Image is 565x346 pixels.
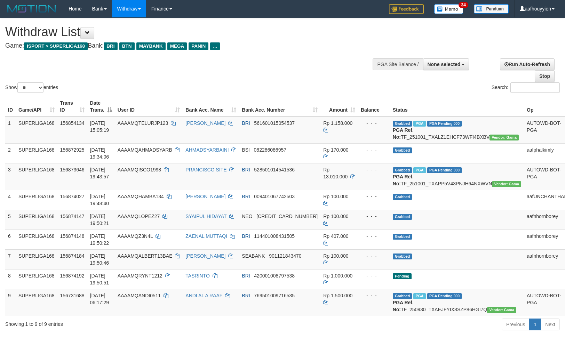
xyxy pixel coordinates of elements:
div: - - - [361,252,387,259]
span: Copy 114401008431505 to clipboard [254,233,295,239]
td: SUPERLIGA168 [16,143,57,163]
th: Trans ID: activate to sort column ascending [57,97,87,116]
td: 2 [5,143,16,163]
span: Rp 100.000 [323,194,348,199]
th: Bank Acc. Name: activate to sort column ascending [183,97,239,116]
span: Copy 5859459223534313 to clipboard [256,214,318,219]
th: User ID: activate to sort column ascending [115,97,183,116]
span: Vendor URL: https://trx31.1velocity.biz [492,181,521,187]
img: MOTION_logo.png [5,3,58,14]
div: - - - [361,166,387,173]
span: Copy 769501009716535 to clipboard [254,293,295,298]
img: panduan.png [474,4,509,14]
th: Bank Acc. Number: activate to sort column ascending [239,97,320,116]
span: Copy 561601015054537 to clipboard [254,120,295,126]
span: Pending [393,273,412,279]
a: [PERSON_NAME] [185,253,225,259]
span: ... [210,42,220,50]
img: Feedback.jpg [389,4,424,14]
span: BRI [242,293,250,298]
span: Vendor URL: https://trx31.1velocity.biz [490,135,519,140]
td: 1 [5,116,16,144]
span: Grabbed [393,293,412,299]
a: Stop [535,70,555,82]
span: AAAAMQZ3N4L [118,233,153,239]
span: Copy 420001008797538 to clipboard [254,273,295,279]
td: TF_251001_TXAPP5V43PNJH64NXWVN [390,163,524,190]
span: [DATE] 15:05:19 [90,120,109,133]
span: [DATE] 19:43:57 [90,167,109,179]
span: Grabbed [393,234,412,240]
th: Amount: activate to sort column ascending [320,97,358,116]
b: PGA Ref. No: [393,174,414,186]
a: PRANCISCO SITE [185,167,226,172]
a: SYAIFUL HIDAYAT [185,214,226,219]
span: 156873646 [60,167,85,172]
span: None selected [428,62,461,67]
span: Rp 100.000 [323,214,348,219]
td: SUPERLIGA168 [16,210,57,230]
span: 156874192 [60,273,85,279]
td: SUPERLIGA168 [16,190,57,210]
span: AAAAMQAHMADSYARB [118,147,172,153]
span: ISPORT > SUPERLIGA168 [24,42,88,50]
span: Vendor URL: https://trx31.1velocity.biz [487,307,516,313]
td: SUPERLIGA168 [16,116,57,144]
span: AAAAMQISCO1998 [118,167,161,172]
h4: Game: Bank: [5,42,370,49]
td: 8 [5,269,16,289]
span: AAAAMQRYNT1212 [118,273,162,279]
label: Search: [492,82,560,93]
span: [DATE] 19:50:46 [90,253,109,266]
span: Rp 407.000 [323,233,348,239]
div: - - - [361,292,387,299]
span: Rp 1.500.000 [323,293,352,298]
span: AAAAMQHAMBA134 [118,194,164,199]
a: [PERSON_NAME] [185,120,225,126]
th: Balance [358,97,390,116]
span: 34 [459,2,468,8]
span: Marked by aafsengchandara [413,121,425,127]
a: ANDI AL A RAAF [185,293,222,298]
span: Rp 170.000 [323,147,348,153]
th: Game/API: activate to sort column ascending [16,97,57,116]
span: Grabbed [393,194,412,200]
span: BRI [242,233,250,239]
div: - - - [361,213,387,220]
span: 156874148 [60,233,85,239]
a: TASRINTO [185,273,210,279]
span: Grabbed [393,121,412,127]
button: None selected [423,58,469,70]
span: 156874027 [60,194,85,199]
td: TF_250930_TXAEJFYIX8SZP86HGI7Q [390,289,524,316]
span: AAAAMQTELURJP123 [118,120,168,126]
a: [PERSON_NAME] [185,194,225,199]
span: Copy 009401067742503 to clipboard [254,194,295,199]
b: PGA Ref. No: [393,127,414,140]
span: PGA Pending [427,293,462,299]
span: SEABANK [242,253,265,259]
td: SUPERLIGA168 [16,163,57,190]
span: [DATE] 06:17:29 [90,293,109,305]
span: Copy 528501014541536 to clipboard [254,167,295,172]
a: 1 [529,319,541,330]
input: Search: [510,82,560,93]
span: MAYBANK [136,42,166,50]
div: - - - [361,193,387,200]
td: 9 [5,289,16,316]
th: ID [5,97,16,116]
span: [DATE] 19:34:06 [90,147,109,160]
span: BRI [242,273,250,279]
span: 156872925 [60,147,85,153]
span: Grabbed [393,214,412,220]
span: [DATE] 19:50:22 [90,233,109,246]
span: Rp 13.010.000 [323,167,348,179]
span: 156874147 [60,214,85,219]
div: - - - [361,233,387,240]
span: [DATE] 19:50:21 [90,214,109,226]
div: - - - [361,272,387,279]
td: SUPERLIGA168 [16,289,57,316]
span: PANIN [189,42,208,50]
a: ZAENAL MUTTAQI [185,233,227,239]
span: AAAAMQALBERT13BAE [118,253,173,259]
